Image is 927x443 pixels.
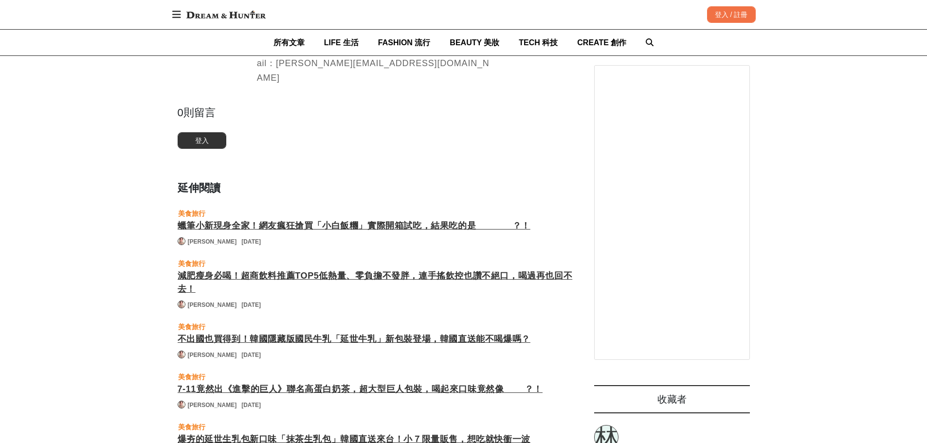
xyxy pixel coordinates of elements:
[178,321,205,332] div: 美食旅行
[188,237,237,246] a: [PERSON_NAME]
[188,301,237,309] a: [PERSON_NAME]
[178,269,575,296] a: 減肥瘦身必喝！超商飲料推薦TOP5低熱量、零負擔不發胖，連手搖飲控也讚不絕口，喝過再也回不去！
[178,401,185,408] a: Avatar
[188,401,237,409] a: [PERSON_NAME]
[178,258,206,269] a: 美食旅行
[519,38,558,47] span: TECH 科技
[707,6,756,23] div: 登入 / 註冊
[178,321,206,333] a: 美食旅行
[241,237,261,246] div: [DATE]
[450,30,499,55] a: BEAUTY 美妝
[577,30,626,55] a: CREATE 創作
[178,132,226,149] button: 登入
[178,401,185,408] img: Avatar
[178,351,185,358] a: Avatar
[182,6,271,23] img: Dream & Hunter
[178,372,205,382] div: 美食旅行
[178,258,205,269] div: 美食旅行
[178,301,185,308] a: Avatar
[178,301,185,308] img: Avatar
[324,38,359,47] span: LIFE 生活
[178,351,185,358] img: Avatar
[178,371,206,383] a: 美食旅行
[178,180,575,196] div: 延伸閱讀
[178,105,575,121] div: 0 則留言
[178,333,575,346] a: 不出國也買得到！韓國隱藏版國民牛乳「延世牛乳」新包裝登場，韓國直送能不喝爆嗎？
[577,38,626,47] span: CREATE 創作
[378,38,431,47] span: FASHION 流行
[178,421,206,433] a: 美食旅行
[178,219,575,232] a: 蠟筆小新現身全家！網友瘋狂搶買「小白飯糰」實際開箱試吃，結果吃的是_______？！
[178,422,205,432] div: 美食旅行
[519,30,558,55] a: TECH 科技
[273,30,305,55] a: 所有文章
[378,30,431,55] a: FASHION 流行
[178,383,575,396] a: 7-11竟然出《進擊的巨人》聯名高蛋白奶茶，超大型巨人包裝，喝起來口味竟然像____？！
[188,351,237,359] a: [PERSON_NAME]
[241,301,261,309] div: [DATE]
[273,38,305,47] span: 所有文章
[178,208,206,219] a: 美食旅行
[241,401,261,409] div: [DATE]
[450,38,499,47] span: BEAUTY 美妝
[178,208,205,219] div: 美食旅行
[324,30,359,55] a: LIFE 生活
[178,238,185,245] img: Avatar
[657,394,687,405] span: 收藏者
[241,351,261,359] div: [DATE]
